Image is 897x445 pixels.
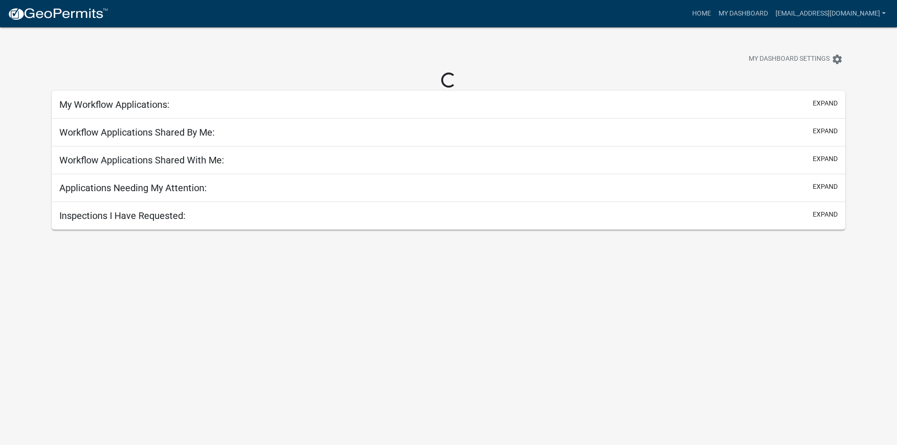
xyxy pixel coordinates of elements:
[749,54,830,65] span: My Dashboard Settings
[813,98,838,108] button: expand
[59,210,186,221] h5: Inspections I Have Requested:
[813,154,838,164] button: expand
[59,182,207,194] h5: Applications Needing My Attention:
[813,182,838,192] button: expand
[813,210,838,219] button: expand
[813,126,838,136] button: expand
[59,99,170,110] h5: My Workflow Applications:
[59,154,224,166] h5: Workflow Applications Shared With Me:
[832,54,843,65] i: settings
[772,5,889,23] a: [EMAIL_ADDRESS][DOMAIN_NAME]
[59,127,215,138] h5: Workflow Applications Shared By Me:
[688,5,715,23] a: Home
[715,5,772,23] a: My Dashboard
[741,50,850,68] button: My Dashboard Settingssettings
